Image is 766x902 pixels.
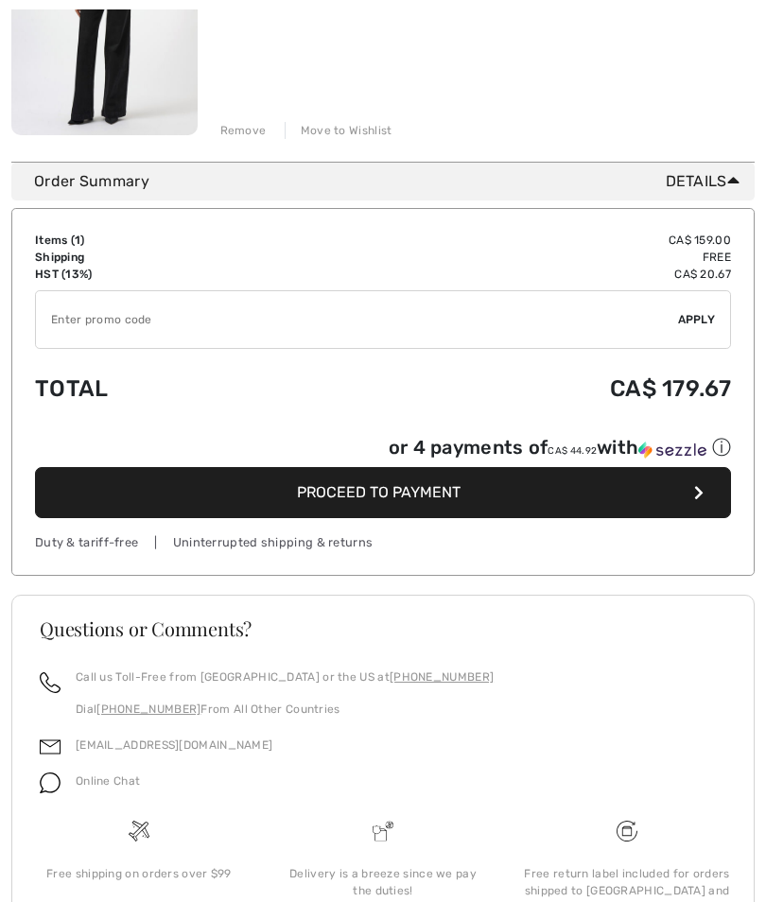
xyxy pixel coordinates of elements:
img: Free shipping on orders over $99 [617,821,637,841]
p: Call us Toll-Free from [GEOGRAPHIC_DATA] or the US at [76,668,494,685]
img: email [40,737,61,757]
div: or 4 payments of with [389,435,731,460]
button: Proceed to Payment [35,467,731,518]
a: [PHONE_NUMBER] [96,703,200,716]
p: Dial From All Other Countries [76,701,494,718]
img: call [40,672,61,693]
td: CA$ 179.67 [298,356,732,421]
td: Shipping [35,249,298,266]
div: Delivery is a breeze since we pay the duties! [276,865,490,899]
a: [EMAIL_ADDRESS][DOMAIN_NAME] [76,738,272,752]
span: Apply [678,311,716,328]
h3: Questions or Comments? [40,619,726,638]
div: Move to Wishlist [285,122,392,139]
td: Items ( ) [35,232,298,249]
div: Order Summary [34,170,747,193]
img: Free shipping on orders over $99 [129,821,149,841]
span: Details [666,170,747,193]
img: Delivery is a breeze since we pay the duties! [373,821,393,841]
div: or 4 payments ofCA$ 44.92withSezzle Click to learn more about Sezzle [35,435,731,467]
span: Online Chat [76,774,140,788]
td: CA$ 159.00 [298,232,732,249]
input: Promo code [36,291,678,348]
td: HST (13%) [35,266,298,283]
td: Free [298,249,732,266]
div: Duty & tariff-free | Uninterrupted shipping & returns [35,533,731,551]
img: chat [40,772,61,793]
span: 1 [75,234,80,247]
td: CA$ 20.67 [298,266,732,283]
td: Total [35,356,298,421]
div: Remove [220,122,267,139]
img: Sezzle [638,442,706,459]
a: [PHONE_NUMBER] [390,670,494,684]
span: Proceed to Payment [297,483,461,501]
div: Free shipping on orders over $99 [32,865,246,882]
span: CA$ 44.92 [548,445,597,457]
